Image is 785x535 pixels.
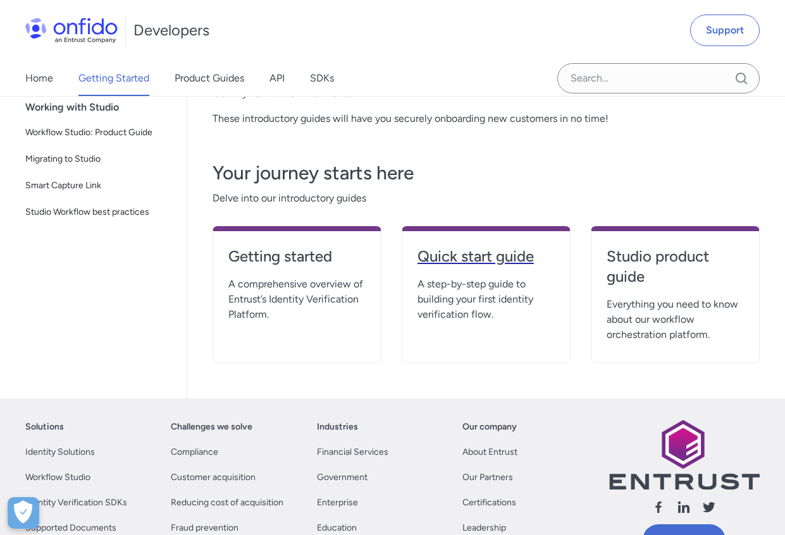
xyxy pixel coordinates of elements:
[417,246,555,267] h4: Quick start guide
[25,178,171,193] span: Smart Capture Link
[213,111,760,126] p: These introductory guides will have you securely onboarding new customers in no time!
[25,205,171,220] span: Studio Workflow best practices
[607,246,744,287] h4: Studio product guide
[213,160,760,186] h3: Your journey starts here
[462,470,513,485] a: Our Partners
[417,277,555,322] span: A step-by-step guide to building your first identity verification flow.
[317,419,358,435] a: Industries
[557,63,760,93] input: Onfido search input field
[317,445,388,460] a: Financial Services
[78,61,149,96] a: Getting Started
[228,246,366,267] h4: Getting started
[175,61,244,96] a: Product Guides
[25,152,171,167] span: Migrating to Studio
[20,120,176,145] a: Workflow Studio: Product Guide
[213,191,760,206] span: Delve into our introductory guides
[690,15,760,46] a: Support
[310,61,334,96] a: SDKs
[607,246,744,297] a: Studio product guide
[676,500,691,515] svg: Follow us linkedin
[702,500,717,515] svg: Follow us X (Twitter)
[228,277,366,322] span: A comprehensive overview of Entrust’s Identity Verification Platform.
[20,173,176,198] a: Smart Capture Link
[20,200,176,225] a: Studio Workflow best practices
[676,500,691,519] a: Follow us linkedin
[462,495,516,510] a: Certifications
[171,495,283,510] a: Reducing cost of acquisition
[608,419,760,490] img: Entrust logo
[25,95,182,120] div: Working with Studio
[20,147,176,172] a: Migrating to Studio
[462,419,517,435] a: Our company
[25,61,53,96] a: Home
[25,495,127,510] a: Identity Verification SDKs
[462,445,517,460] a: About Entrust
[171,419,252,435] a: Challenges we solve
[607,297,744,342] span: Everything you need to know about our workflow orchestration platform.
[417,246,555,277] a: Quick start guide
[8,497,39,529] button: Ouvrir le centre de préférences
[317,495,358,510] a: Enterprise
[651,500,666,515] svg: Follow us facebook
[133,20,209,40] h1: Developers
[269,61,285,96] a: API
[651,500,666,519] a: Follow us facebook
[317,470,368,485] a: Government
[25,18,118,43] img: Onfido Logo
[25,419,64,435] a: Solutions
[25,445,95,460] a: Identity Solutions
[702,500,717,519] a: Follow us X (Twitter)
[228,246,366,277] a: Getting started
[25,125,171,140] span: Workflow Studio: Product Guide
[8,497,39,529] div: Préférences de cookies
[171,445,218,460] a: Compliance
[171,470,256,485] a: Customer acquisition
[25,470,90,485] a: Workflow Studio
